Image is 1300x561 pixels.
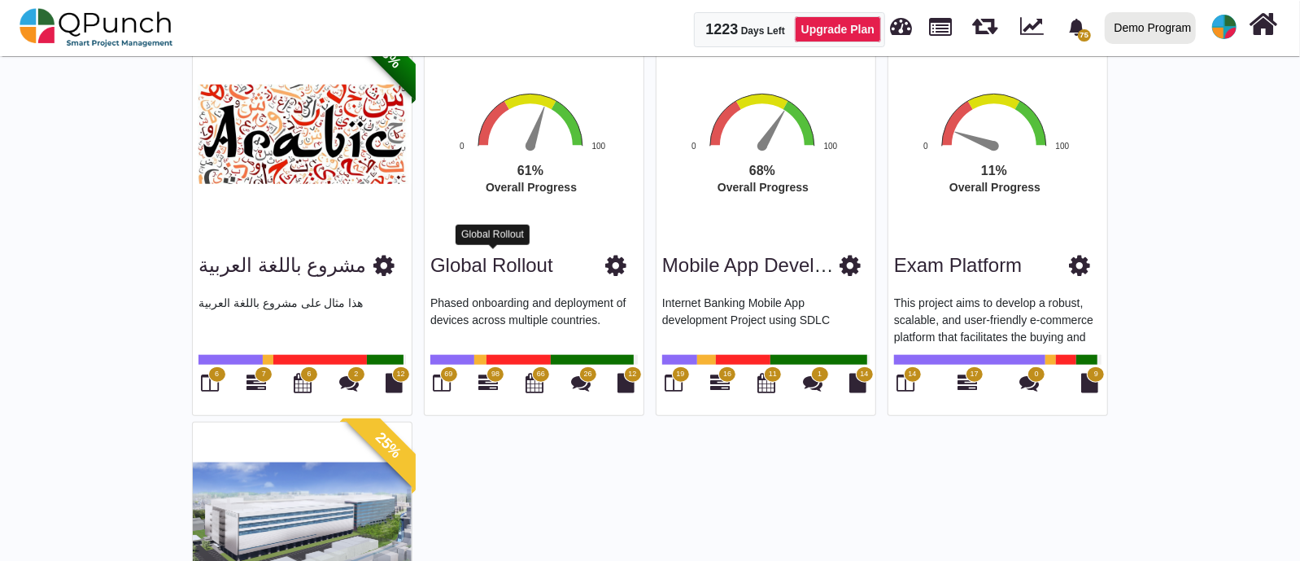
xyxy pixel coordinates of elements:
span: 75 [1078,29,1091,42]
text: Overall Progress [486,181,577,194]
span: Days Left [741,25,785,37]
span: 19 [676,369,684,380]
div: Overall Progress. Highcharts interactive chart. [421,91,673,243]
i: Gantt [478,373,498,392]
i: Board [202,373,220,392]
p: This project aims to develop a robust, scalable, and user-friendly e-commerce platform that facil... [894,295,1102,344]
svg: Interactive chart [884,91,1136,243]
path: 61 %. Speed. [526,105,549,147]
div: Dynamic Report [1012,1,1058,55]
span: 9 [1094,369,1098,380]
i: Board [665,373,683,392]
a: 16 [710,379,730,392]
div: Overall Progress. Highcharts interactive chart. [652,91,905,243]
div: Global Rollout [456,225,530,245]
span: 26 [584,369,592,380]
text: 11% [981,164,1007,178]
img: avatar [1212,15,1237,39]
span: 16 [723,369,731,380]
a: Exam Platform [894,254,1022,276]
h3: Exam Platform [894,254,1022,278]
span: Waves [972,8,997,35]
span: 6 [307,369,311,380]
a: avatar [1202,1,1246,53]
span: 98 [491,369,499,380]
span: 7 [262,369,266,380]
i: Document Library [850,373,867,392]
i: Board [897,373,915,392]
span: Projects [930,11,953,36]
a: Demo Program [1097,1,1202,55]
i: Punch Discussions [571,373,591,392]
svg: bell fill [1068,19,1085,36]
span: 12 [628,369,636,380]
img: qpunch-sp.fa6292f.png [20,3,173,52]
i: Punch Discussions [339,373,359,392]
path: 11 %. Speed. [953,128,996,151]
text: Overall Progress [949,181,1040,194]
i: Punch Discussions [803,373,822,392]
a: 7 [246,379,266,392]
text: 100 [1056,142,1070,151]
text: 100 [592,142,606,151]
span: 12 [396,369,404,380]
a: Global Rollout [430,254,553,276]
path: 68 %. Speed. [758,108,789,149]
i: Calendar [757,373,775,392]
text: 0 [460,142,465,151]
span: 14 [860,369,868,380]
svg: Interactive chart [421,91,673,243]
text: 61% [517,164,543,178]
i: Calendar [294,373,312,392]
p: Phased onboarding and deployment of devices across multiple countries. [430,295,638,344]
i: Gantt [246,373,266,392]
span: 1 [818,369,822,380]
i: Calendar [526,373,543,392]
text: 0 [691,142,696,151]
div: Notification [1062,12,1091,42]
div: Overall Progress. Highcharts interactive chart. [884,91,1136,243]
a: bell fill75 [1058,1,1098,52]
i: Gantt [710,373,730,392]
a: Upgrade Plan [795,16,881,42]
span: 11 [769,369,777,380]
i: Document Library [618,373,635,392]
span: 66 [537,369,545,380]
i: Gantt [958,373,977,392]
div: Demo Program [1115,14,1192,42]
span: 6 [215,369,219,380]
span: 1223 [705,21,738,37]
i: Punch Discussions [1019,373,1039,392]
span: 25% [343,400,434,490]
i: Home [1250,9,1278,40]
text: 0 [923,142,928,151]
a: مشروع باللغة العربية [198,254,366,276]
span: 2 [354,369,358,380]
h3: Mobile App Developer [662,254,840,278]
span: 17 [971,369,979,380]
a: 17 [958,379,977,392]
svg: Interactive chart [652,91,905,243]
i: Document Library [1081,373,1098,392]
text: 100 [824,142,838,151]
span: 14 [908,369,916,380]
i: Board [434,373,452,392]
span: Dashboard [891,10,913,34]
p: Internet Banking Mobile App development Project using SDLC [662,295,870,344]
span: 69 [444,369,452,380]
i: Document Library [386,373,404,392]
a: 98 [478,379,498,392]
span: 0 [1035,369,1039,380]
p: هذا مثال على مشروع باللغة العربية [198,295,406,344]
text: Overall Progress [718,181,809,194]
h3: مشروع باللغة العربية [198,254,366,278]
span: Demo Support [1212,15,1237,39]
text: 68% [749,164,775,178]
a: Mobile App Developer [662,254,853,276]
